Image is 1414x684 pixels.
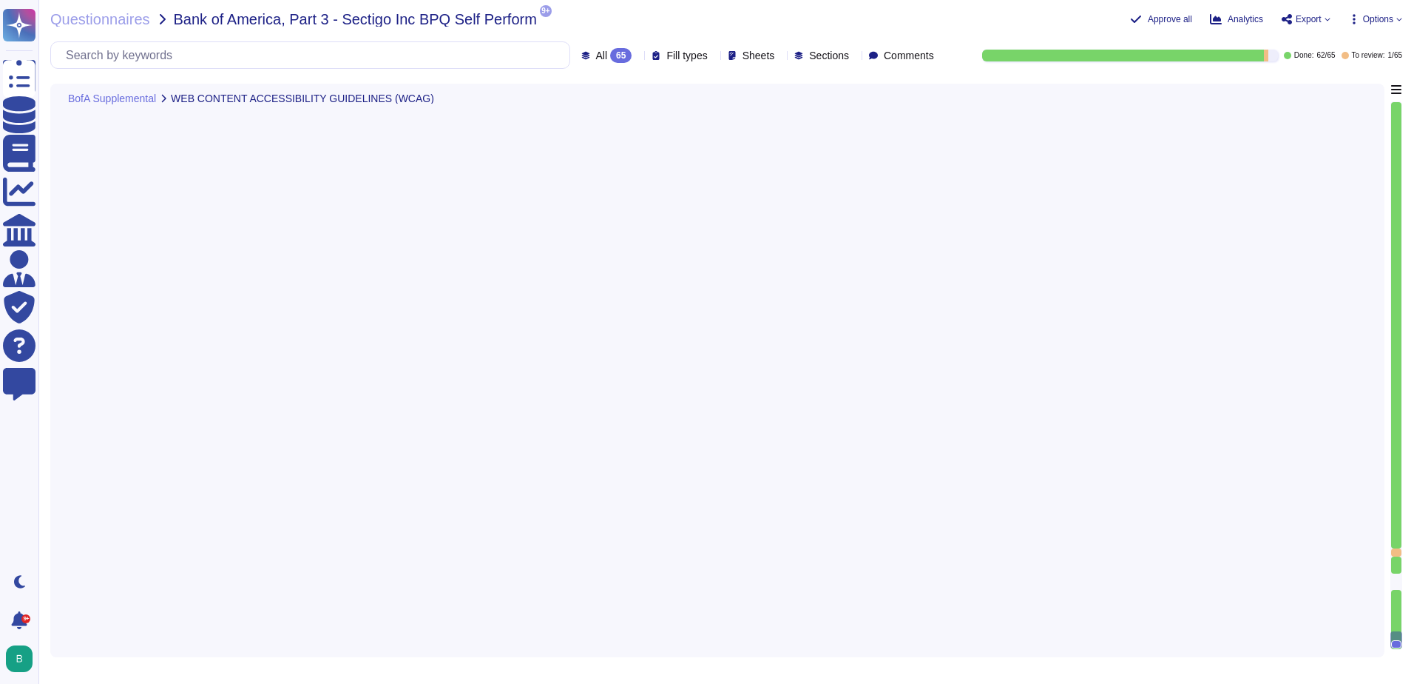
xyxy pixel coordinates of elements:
span: Approve all [1148,15,1192,24]
span: Comments [884,50,934,61]
button: Approve all [1130,13,1192,25]
span: 9+ [540,5,552,17]
span: To review: [1352,52,1385,59]
span: All [596,50,608,61]
button: Analytics [1210,13,1263,25]
span: Questionnaires [50,12,150,27]
span: Done: [1294,52,1314,59]
span: Export [1296,15,1322,24]
img: user [6,646,33,672]
div: 65 [610,48,632,63]
span: Fill types [666,50,707,61]
button: user [3,643,43,675]
input: Search by keywords [58,42,569,68]
span: Options [1363,15,1393,24]
span: 1 / 65 [1388,52,1402,59]
span: Sheets [742,50,775,61]
span: Bank of America, Part 3 - Sectigo Inc BPQ Self Perform [174,12,537,27]
div: 9+ [21,614,30,623]
span: Analytics [1228,15,1263,24]
span: Sections [809,50,849,61]
span: WEB CONTENT ACCESSIBILITY GUIDELINES (WCAG) [171,93,434,104]
span: 62 / 65 [1316,52,1335,59]
span: BofA Supplemental [68,93,156,104]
